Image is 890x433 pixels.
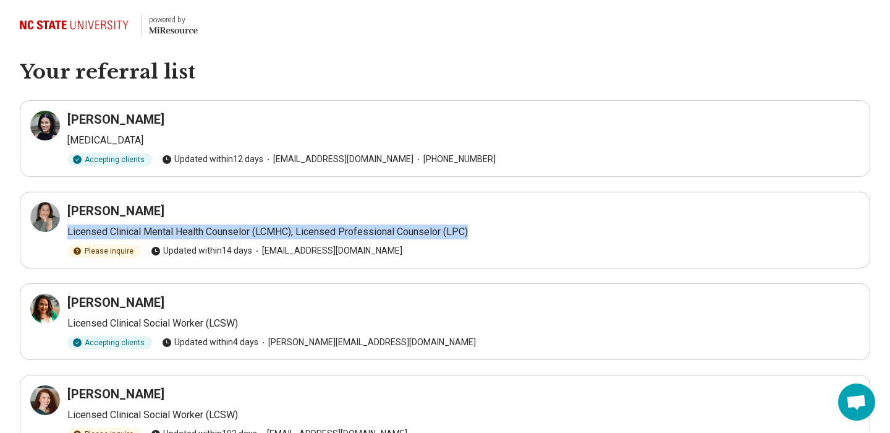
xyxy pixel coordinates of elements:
[149,14,198,25] div: powered by
[67,153,152,166] div: Accepting clients
[413,153,496,166] span: [PHONE_NUMBER]
[67,385,164,403] h3: [PERSON_NAME]
[67,133,860,148] p: [MEDICAL_DATA]
[20,59,870,85] h1: Your referral list
[67,225,860,239] p: Licensed Clinical Mental Health Counselor (LCMHC), Licensed Professional Counselor (LPC)
[67,111,164,128] h3: [PERSON_NAME]
[20,10,198,40] a: North Carolina State University powered by
[258,336,476,349] span: [PERSON_NAME][EMAIL_ADDRESS][DOMAIN_NAME]
[151,244,252,257] span: Updated within 14 days
[263,153,413,166] span: [EMAIL_ADDRESS][DOMAIN_NAME]
[67,202,164,220] h3: [PERSON_NAME]
[67,336,152,349] div: Accepting clients
[838,384,875,421] a: Open chat
[67,294,164,311] h3: [PERSON_NAME]
[20,10,133,40] img: North Carolina State University
[67,408,860,422] p: Licensed Clinical Social Worker (LCSW)
[252,244,402,257] span: [EMAIL_ADDRESS][DOMAIN_NAME]
[67,244,141,258] div: Please inquire
[162,153,263,166] span: Updated within 12 days
[162,336,258,349] span: Updated within 4 days
[67,316,860,331] p: Licensed Clinical Social Worker (LCSW)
